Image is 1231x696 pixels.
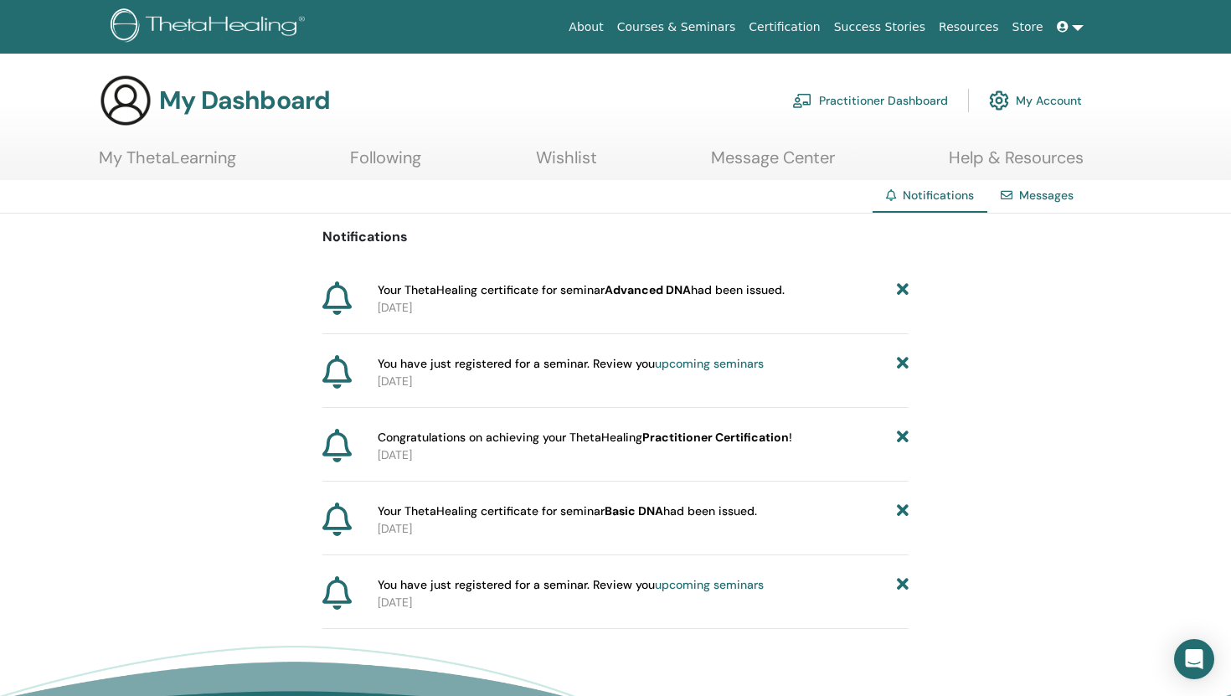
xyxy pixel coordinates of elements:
[322,227,909,247] p: Notifications
[742,12,827,43] a: Certification
[378,355,764,373] span: You have just registered for a seminar. Review you
[610,12,743,43] a: Courses & Seminars
[711,147,835,180] a: Message Center
[562,12,610,43] a: About
[1006,12,1050,43] a: Store
[605,503,663,518] b: Basic DNA
[903,188,974,203] span: Notifications
[949,147,1084,180] a: Help & Resources
[378,429,792,446] span: Congratulations on achieving your ThetaHealing !
[378,299,909,317] p: [DATE]
[159,85,330,116] h3: My Dashboard
[378,281,785,299] span: Your ThetaHealing certificate for seminar had been issued.
[378,503,757,520] span: Your ThetaHealing certificate for seminar had been issued.
[605,282,691,297] b: Advanced DNA
[378,446,909,464] p: [DATE]
[536,147,597,180] a: Wishlist
[1174,639,1214,679] div: Open Intercom Messenger
[111,8,311,46] img: logo.png
[827,12,932,43] a: Success Stories
[642,430,789,445] b: Practitioner Certification
[792,93,812,108] img: chalkboard-teacher.svg
[989,86,1009,115] img: cog.svg
[378,594,909,611] p: [DATE]
[655,356,764,371] a: upcoming seminars
[1019,188,1074,203] a: Messages
[99,147,236,180] a: My ThetaLearning
[932,12,1006,43] a: Resources
[350,147,421,180] a: Following
[99,74,152,127] img: generic-user-icon.jpg
[989,82,1082,119] a: My Account
[655,577,764,592] a: upcoming seminars
[378,373,909,390] p: [DATE]
[792,82,948,119] a: Practitioner Dashboard
[378,576,764,594] span: You have just registered for a seminar. Review you
[378,520,909,538] p: [DATE]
